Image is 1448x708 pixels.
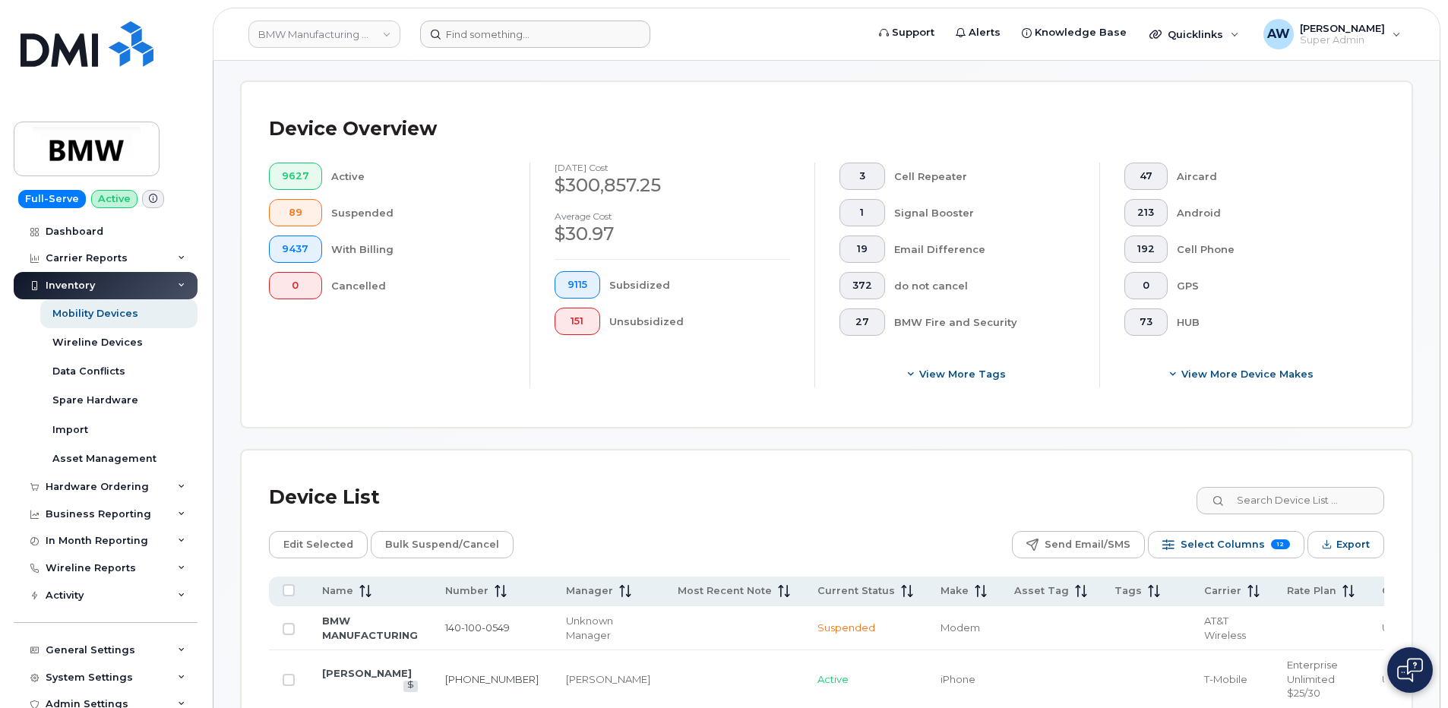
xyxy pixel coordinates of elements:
[445,621,510,634] a: 140-100-0549
[852,207,872,219] span: 1
[941,621,980,634] span: Modem
[894,163,1076,190] div: Cell Repeater
[839,360,1075,387] button: View more tags
[282,207,309,219] span: 89
[868,17,945,48] a: Support
[322,584,353,598] span: Name
[1139,19,1250,49] div: Quicklinks
[817,673,849,685] span: Active
[1124,163,1168,190] button: 47
[839,235,885,263] button: 19
[1397,658,1423,682] img: Open chat
[1177,308,1361,336] div: HUB
[445,673,539,685] a: [PHONE_NUMBER]
[678,584,772,598] span: Most Recent Note
[331,163,506,190] div: Active
[1204,673,1247,685] span: T-Mobile
[1177,163,1361,190] div: Aircard
[945,17,1011,48] a: Alerts
[839,199,885,226] button: 1
[283,533,353,556] span: Edit Selected
[385,533,499,556] span: Bulk Suspend/Cancel
[1307,531,1384,558] button: Export
[555,163,790,172] h4: [DATE] cost
[969,25,1001,40] span: Alerts
[566,584,613,598] span: Manager
[1287,659,1338,699] span: Enterprise Unlimited $25/30
[1287,584,1336,598] span: Rate Plan
[555,221,790,247] div: $30.97
[371,531,514,558] button: Bulk Suspend/Cancel
[269,531,368,558] button: Edit Selected
[322,667,412,679] a: [PERSON_NAME]
[1336,533,1370,556] span: Export
[322,615,418,641] a: BMW MANUFACTURING
[894,308,1076,336] div: BMW Fire and Security
[445,584,488,598] span: Number
[282,243,309,255] span: 9437
[894,235,1076,263] div: Email Difference
[1382,621,1429,634] span: Unknown
[1124,272,1168,299] button: 0
[331,272,506,299] div: Cancelled
[609,271,791,299] div: Subsidized
[817,584,895,598] span: Current Status
[555,271,600,299] button: 9115
[1177,199,1361,226] div: Android
[269,109,437,149] div: Device Overview
[839,163,885,190] button: 3
[817,621,875,634] span: Suspended
[555,308,600,335] button: 151
[282,170,309,182] span: 9627
[248,21,400,48] a: BMW Manufacturing Co LLC
[852,316,872,328] span: 27
[1300,22,1385,34] span: [PERSON_NAME]
[1114,584,1142,598] span: Tags
[1382,673,1429,685] span: Unknown
[1197,487,1384,514] input: Search Device List ...
[568,315,587,327] span: 151
[1300,34,1385,46] span: Super Admin
[1124,235,1168,263] button: 192
[941,673,975,685] span: iPhone
[1181,367,1314,381] span: View More Device Makes
[1168,28,1223,40] span: Quicklinks
[894,272,1076,299] div: do not cancel
[1035,25,1127,40] span: Knowledge Base
[919,367,1006,381] span: View more tags
[269,163,322,190] button: 9627
[839,308,885,336] button: 27
[1204,615,1246,641] span: AT&T Wireless
[941,584,969,598] span: Make
[609,308,791,335] div: Unsubsidized
[555,211,790,221] h4: Average cost
[1177,272,1361,299] div: GPS
[568,279,587,291] span: 9115
[1177,235,1361,263] div: Cell Phone
[1181,533,1265,556] span: Select Columns
[1137,207,1155,219] span: 213
[555,172,790,198] div: $300,857.25
[566,672,650,687] div: [PERSON_NAME]
[1204,584,1241,598] span: Carrier
[269,478,380,517] div: Device List
[852,170,872,182] span: 3
[1137,280,1155,292] span: 0
[1137,316,1155,328] span: 73
[269,235,322,263] button: 9437
[1124,308,1168,336] button: 73
[331,235,506,263] div: With Billing
[839,272,885,299] button: 372
[852,280,872,292] span: 372
[1012,531,1145,558] button: Send Email/SMS
[420,21,650,48] input: Find something...
[331,199,506,226] div: Suspended
[269,199,322,226] button: 89
[1014,584,1069,598] span: Asset Tag
[1124,360,1360,387] button: View More Device Makes
[269,272,322,299] button: 0
[1253,19,1412,49] div: Alyssa Wagner
[1271,539,1290,549] span: 12
[1267,25,1290,43] span: AW
[1124,199,1168,226] button: 213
